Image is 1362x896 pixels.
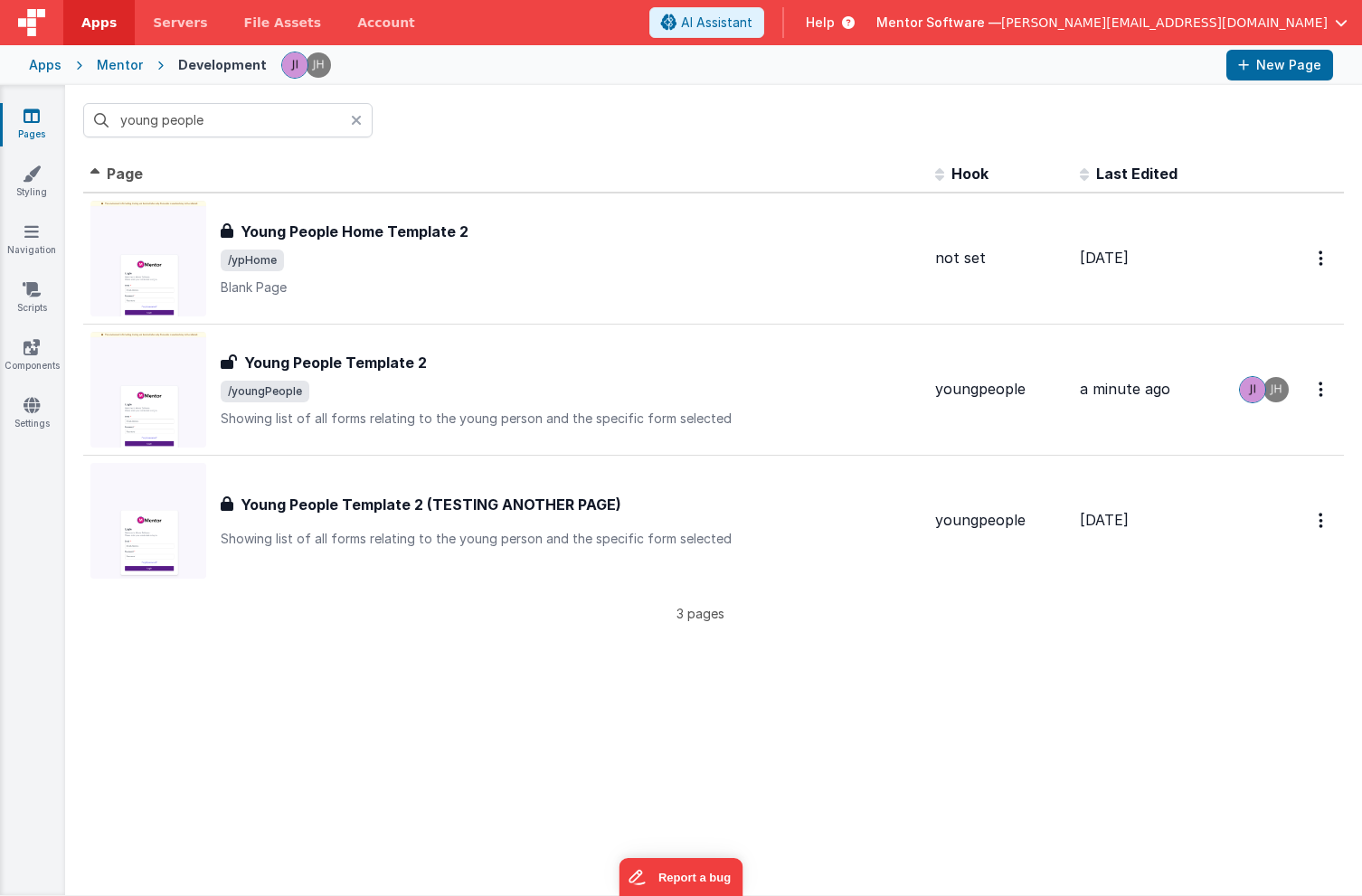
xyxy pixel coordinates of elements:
[935,248,1065,269] div: not set
[244,352,427,373] h3: Young People Template 2
[935,510,1065,531] div: youngpeople
[153,14,207,32] span: Servers
[1096,165,1178,183] span: Last Edited
[221,250,284,271] span: /ypHome
[1226,50,1333,80] button: New Page
[81,14,117,32] span: Apps
[876,14,1001,32] span: Mentor Software —
[649,7,764,38] button: AI Assistant
[107,165,143,183] span: Page
[282,52,307,78] img: 6c3d48e323fef8557f0b76cc516e01c7
[241,221,468,242] h3: Young People Home Template 2
[29,56,61,74] div: Apps
[1308,240,1337,277] button: Options
[681,14,752,32] span: AI Assistant
[1308,371,1337,408] button: Options
[83,604,1317,623] p: 3 pages
[221,530,921,548] p: Showing list of all forms relating to the young person and the specific form selected
[178,56,267,74] div: Development
[620,858,743,896] iframe: Marker.io feedback button
[221,381,309,402] span: /youngPeople
[1080,380,1170,398] span: a minute ago
[806,14,835,32] span: Help
[1263,377,1289,402] img: c2badad8aad3a9dfc60afe8632b41ba8
[306,52,331,78] img: c2badad8aad3a9dfc60afe8632b41ba8
[1308,502,1337,539] button: Options
[1001,14,1328,32] span: [PERSON_NAME][EMAIL_ADDRESS][DOMAIN_NAME]
[935,379,1065,400] div: youngpeople
[221,278,921,297] p: Blank Page
[951,165,988,183] span: Hook
[1240,377,1265,402] img: 6c3d48e323fef8557f0b76cc516e01c7
[1080,511,1129,529] span: [DATE]
[97,56,143,74] div: Mentor
[1080,249,1129,267] span: [DATE]
[83,103,373,137] input: Search pages, id's ...
[221,410,921,428] p: Showing list of all forms relating to the young person and the specific form selected
[876,14,1348,32] button: Mentor Software — [PERSON_NAME][EMAIL_ADDRESS][DOMAIN_NAME]
[244,14,322,32] span: File Assets
[241,494,621,515] h3: Young People Template 2 (TESTING ANOTHER PAGE)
